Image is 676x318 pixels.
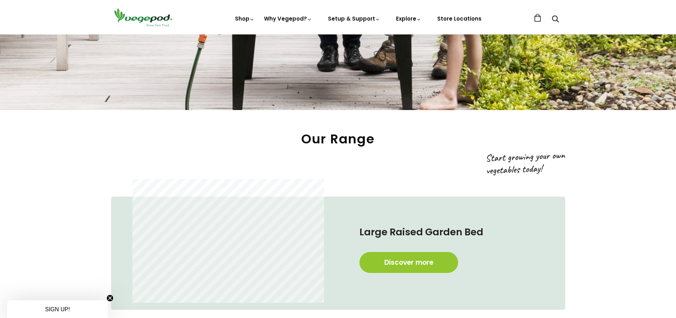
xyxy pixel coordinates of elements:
h2: Our Range [111,131,565,147]
a: Explore [396,15,422,22]
div: SIGN UP!Close teaser [7,300,108,318]
span: SIGN UP! [45,306,70,312]
a: Discover more [359,252,458,273]
a: Shop [235,15,255,22]
button: Close teaser [106,295,114,302]
a: Search [552,16,559,23]
a: Store Locations [437,15,482,22]
a: Why Vegepod? [264,15,312,22]
img: Vegepod [111,7,175,27]
h4: Large Raised Garden Bed [359,225,537,239]
a: Setup & Support [328,15,380,22]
